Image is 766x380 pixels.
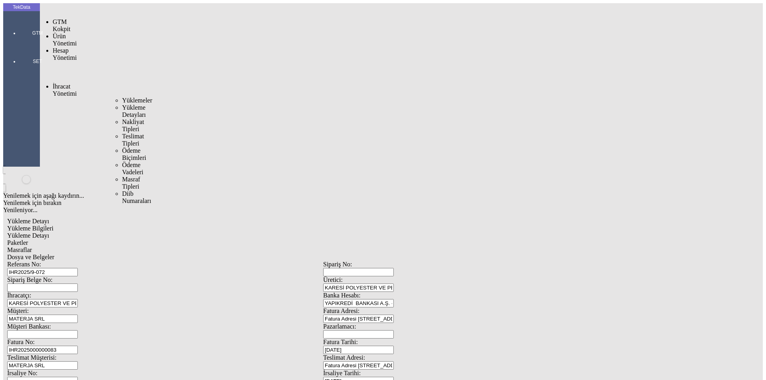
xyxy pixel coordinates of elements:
[53,33,77,47] span: Ürün Yönetimi
[7,261,41,268] span: Referans No:
[7,370,38,376] span: İrsaliye No:
[7,239,28,246] span: Paketler
[323,276,343,283] span: Üretici:
[323,307,359,314] span: Fatura Adresi:
[7,232,49,239] span: Yükleme Detayı
[323,323,356,330] span: Pazarlamacı:
[7,254,54,260] span: Dosya ve Belgeler
[7,218,49,224] span: Yükleme Detayı
[122,118,144,132] span: Nakliyat Tipleri
[3,199,643,207] div: Yenilemek için bırakın
[7,246,32,253] span: Masraflar
[53,47,77,61] span: Hesap Yönetimi
[323,339,358,345] span: Fatura Tarihi:
[3,207,643,214] div: Yenileniyor...
[7,323,51,330] span: Müşteri Bankası:
[122,133,144,147] span: Teslimat Tipleri
[53,18,70,32] span: GTM Kokpit
[122,176,140,190] span: Masraf Tipleri
[323,261,352,268] span: Sipariş No:
[323,354,365,361] span: Teslimat Adresi:
[7,225,53,232] span: Yükleme Bilgileri
[323,292,361,299] span: Banka Hesabı:
[122,104,146,118] span: Yükleme Detayları
[122,97,152,104] span: Yüklemeler
[26,58,49,65] span: SET
[122,147,146,161] span: Ödeme Biçimleri
[3,192,643,199] div: Yenilemek için aşağı kaydırın...
[122,190,151,204] span: Diib Numaraları
[53,83,77,97] span: İhracat Yönetimi
[122,161,143,175] span: Ödeme Vadeleri
[7,339,35,345] span: Fatura No:
[323,370,361,376] span: İrsaliye Tarihi:
[7,276,53,283] span: Sipariş Belge No:
[3,4,40,10] div: TekData
[7,292,31,299] span: İhracatçı:
[7,307,29,314] span: Müşteri:
[7,354,57,361] span: Teslimat Müşterisi:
